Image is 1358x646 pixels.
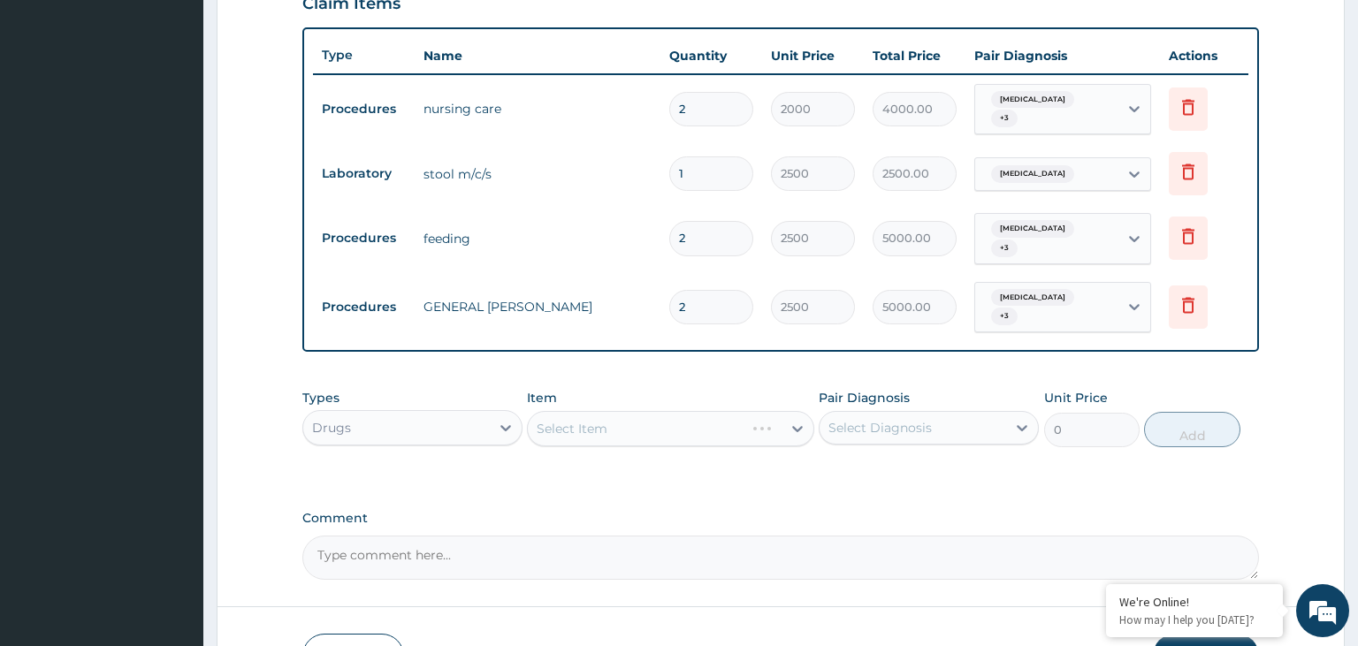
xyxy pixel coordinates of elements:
[991,91,1074,109] span: [MEDICAL_DATA]
[1119,594,1270,610] div: We're Online!
[991,308,1018,325] span: + 3
[415,38,661,73] th: Name
[415,91,661,126] td: nursing care
[762,38,864,73] th: Unit Price
[991,239,1018,257] span: + 3
[415,289,661,324] td: GENERAL [PERSON_NAME]
[527,389,557,407] label: Item
[313,222,415,255] td: Procedures
[313,93,415,125] td: Procedures
[313,157,415,190] td: Laboratory
[312,419,351,437] div: Drugs
[33,88,72,133] img: d_794563401_company_1708531726252_794563401
[103,204,244,383] span: We're online!
[92,99,297,122] div: Chat with us now
[991,165,1074,183] span: [MEDICAL_DATA]
[302,511,1260,526] label: Comment
[991,220,1074,238] span: [MEDICAL_DATA]
[991,289,1074,307] span: [MEDICAL_DATA]
[819,389,910,407] label: Pair Diagnosis
[313,291,415,323] td: Procedures
[415,221,661,256] td: feeding
[9,445,337,507] textarea: Type your message and hit 'Enter'
[290,9,332,51] div: Minimize live chat window
[1044,389,1108,407] label: Unit Price
[1119,612,1270,627] p: How may I help you today?
[415,156,661,192] td: stool m/c/s
[965,38,1160,73] th: Pair Diagnosis
[660,38,762,73] th: Quantity
[991,110,1018,127] span: + 3
[313,39,415,72] th: Type
[1160,38,1248,73] th: Actions
[302,391,339,406] label: Types
[828,419,932,437] div: Select Diagnosis
[1144,412,1240,447] button: Add
[864,38,965,73] th: Total Price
